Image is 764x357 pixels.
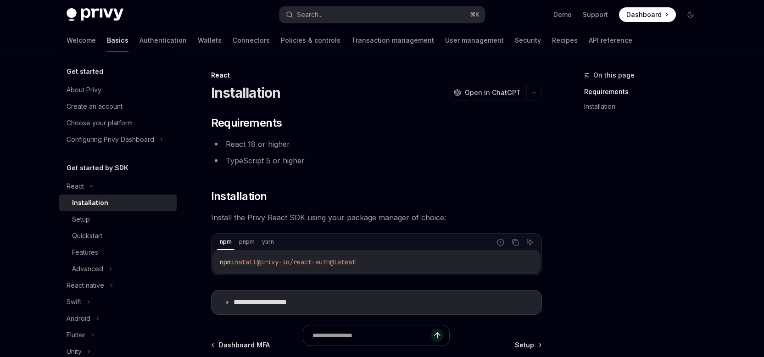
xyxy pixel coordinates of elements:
[211,71,542,80] div: React
[67,117,133,128] div: Choose your platform
[211,116,282,130] span: Requirements
[59,211,177,228] a: Setup
[67,84,101,95] div: About Privy
[211,84,281,101] h1: Installation
[683,7,698,22] button: Toggle dark mode
[495,236,507,248] button: Report incorrect code
[231,258,257,266] span: install
[552,29,578,51] a: Recipes
[217,236,234,247] div: npm
[72,230,102,241] div: Quickstart
[351,29,434,51] a: Transaction management
[67,29,96,51] a: Welcome
[59,228,177,244] a: Quickstart
[67,134,154,145] div: Configuring Privy Dashboard
[589,29,632,51] a: API reference
[59,244,177,261] a: Features
[448,85,526,100] button: Open in ChatGPT
[211,211,542,224] span: Install the Privy React SDK using your package manager of choice:
[593,70,635,81] span: On this page
[431,329,444,342] button: Send message
[72,197,108,208] div: Installation
[553,10,572,19] a: Demo
[236,236,257,247] div: pnpm
[59,82,177,98] a: About Privy
[509,236,521,248] button: Copy the contents from the code block
[584,84,705,99] a: Requirements
[59,98,177,115] a: Create an account
[220,258,231,266] span: npm
[67,66,103,77] h5: Get started
[59,195,177,211] a: Installation
[445,29,504,51] a: User management
[107,29,128,51] a: Basics
[281,29,340,51] a: Policies & controls
[515,29,541,51] a: Security
[67,329,85,340] div: Flutter
[584,99,705,114] a: Installation
[67,313,90,324] div: Android
[72,247,98,258] div: Features
[59,115,177,131] a: Choose your platform
[211,189,267,204] span: Installation
[139,29,187,51] a: Authentication
[257,258,356,266] span: @privy-io/react-auth@latest
[67,181,84,192] div: React
[626,10,662,19] span: Dashboard
[470,11,480,18] span: ⌘ K
[67,101,123,112] div: Create an account
[279,6,485,23] button: Search...⌘K
[67,346,82,357] div: Unity
[67,280,104,291] div: React native
[72,263,103,274] div: Advanced
[619,7,676,22] a: Dashboard
[67,8,123,21] img: dark logo
[583,10,608,19] a: Support
[67,162,128,173] h5: Get started by SDK
[72,214,90,225] div: Setup
[211,154,542,167] li: TypeScript 5 or higher
[198,29,222,51] a: Wallets
[297,9,323,20] div: Search...
[465,88,521,97] span: Open in ChatGPT
[67,296,81,307] div: Swift
[259,236,277,247] div: yarn
[233,29,270,51] a: Connectors
[524,236,536,248] button: Ask AI
[211,138,542,151] li: React 18 or higher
